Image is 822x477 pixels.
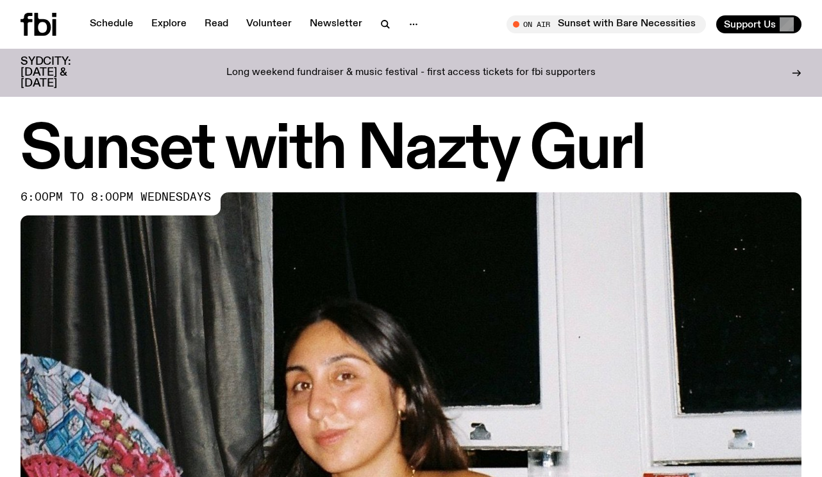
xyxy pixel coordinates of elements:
button: Support Us [716,15,801,33]
span: 6:00pm to 8:00pm wednesdays [21,192,211,203]
h1: Sunset with Nazty Gurl [21,122,801,180]
a: Read [197,15,236,33]
p: Long weekend fundraiser & music festival - first access tickets for fbi supporters [226,67,596,79]
a: Schedule [82,15,141,33]
a: Newsletter [302,15,370,33]
a: Explore [144,15,194,33]
a: Volunteer [239,15,299,33]
span: Support Us [724,19,776,30]
button: On AirSunset with Bare Necessities [507,15,706,33]
h3: SYDCITY: [DATE] & [DATE] [21,56,103,89]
